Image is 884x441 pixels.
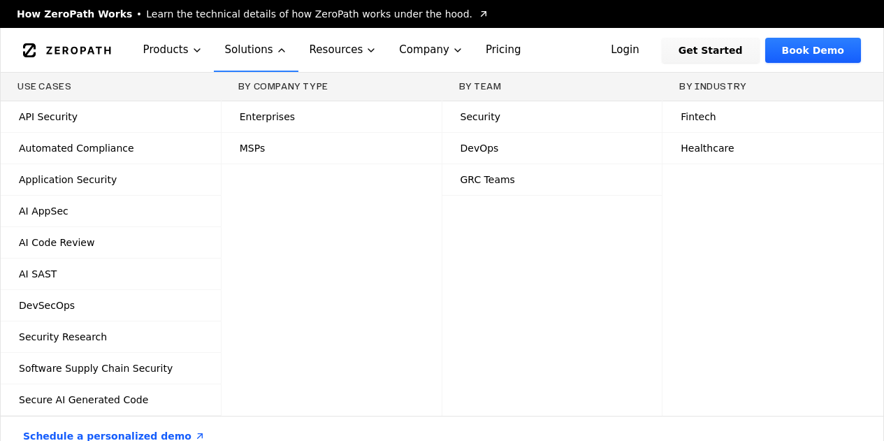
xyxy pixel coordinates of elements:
span: DevOps [461,141,499,155]
span: MSPs [240,141,265,155]
span: AI Code Review [19,236,94,250]
span: Automated Compliance [19,141,134,155]
a: Get Started [662,38,760,63]
h3: By Company Type [238,81,425,92]
button: Resources [298,28,389,72]
a: Secure AI Generated Code [1,384,221,415]
span: Security Research [19,330,107,344]
a: Fintech [662,101,883,132]
a: Software Supply Chain Security [1,353,221,384]
a: DevOps [442,133,662,164]
a: Application Security [1,164,221,195]
a: Healthcare [662,133,883,164]
span: Secure AI Generated Code [19,393,148,407]
button: Products [132,28,214,72]
span: Security [461,110,501,124]
a: AI Code Review [1,227,221,258]
a: API Security [1,101,221,132]
a: DevSecOps [1,290,221,321]
a: Book Demo [765,38,861,63]
a: AI SAST [1,259,221,289]
a: Automated Compliance [1,133,221,164]
span: Fintech [681,110,716,124]
a: Security Research [1,321,221,352]
h3: By Industry [679,81,867,92]
a: Enterprises [222,101,442,132]
span: DevSecOps [19,298,75,312]
span: How ZeroPath Works [17,7,132,21]
a: GRC Teams [442,164,662,195]
span: Enterprises [240,110,295,124]
span: Software Supply Chain Security [19,361,173,375]
a: Login [594,38,656,63]
button: Company [388,28,474,72]
span: API Security [19,110,78,124]
h3: Use Cases [17,81,204,92]
a: AI AppSec [1,196,221,226]
span: AI AppSec [19,204,68,218]
a: Security [442,101,662,132]
span: Learn the technical details of how ZeroPath works under the hood. [146,7,472,21]
span: Healthcare [681,141,734,155]
a: How ZeroPath WorksLearn the technical details of how ZeroPath works under the hood. [17,7,489,21]
a: Pricing [474,28,532,72]
span: AI SAST [19,267,57,281]
span: GRC Teams [461,173,515,187]
button: Solutions [214,28,298,72]
h3: By Team [459,81,646,92]
a: MSPs [222,133,442,164]
span: Application Security [19,173,117,187]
